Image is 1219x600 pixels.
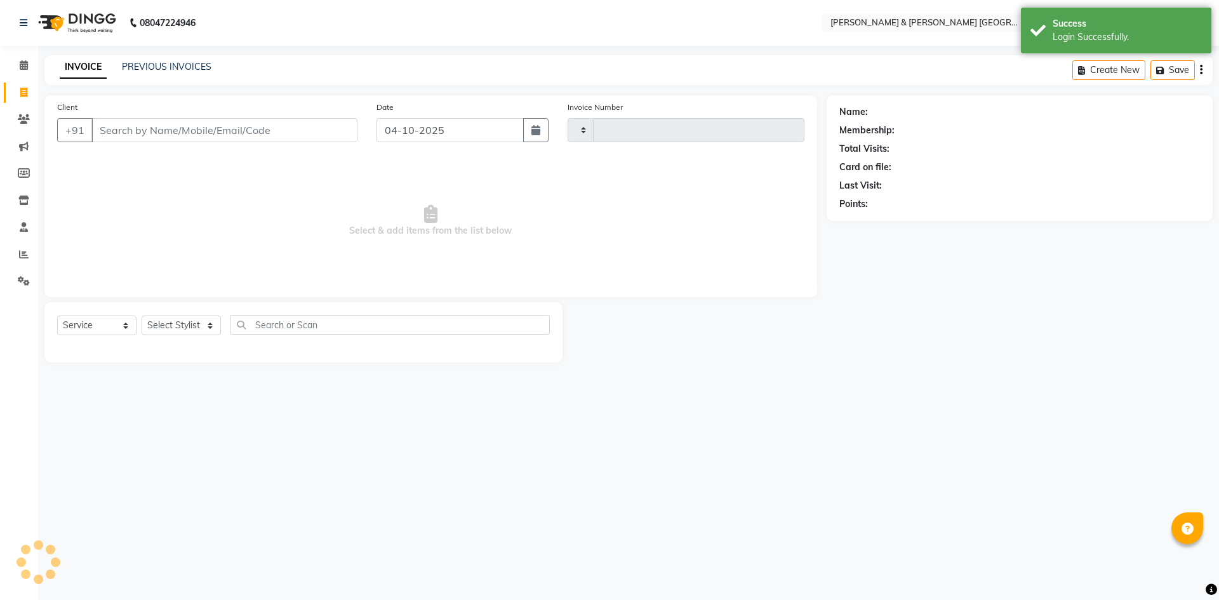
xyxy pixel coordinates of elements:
button: Create New [1072,60,1145,80]
img: logo [32,5,119,41]
div: Total Visits: [839,142,889,156]
a: PREVIOUS INVOICES [122,61,211,72]
div: Last Visit: [839,179,882,192]
input: Search or Scan [230,315,550,335]
div: Membership: [839,124,895,137]
div: Login Successfully. [1053,30,1202,44]
span: Select & add items from the list below [57,157,804,284]
div: Name: [839,105,868,119]
div: Success [1053,17,1202,30]
div: Points: [839,197,868,211]
label: Invoice Number [568,102,623,113]
label: Date [376,102,394,113]
label: Client [57,102,77,113]
input: Search by Name/Mobile/Email/Code [91,118,357,142]
div: Card on file: [839,161,891,174]
a: INVOICE [60,56,107,79]
button: Save [1150,60,1195,80]
b: 08047224946 [140,5,196,41]
button: +91 [57,118,93,142]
